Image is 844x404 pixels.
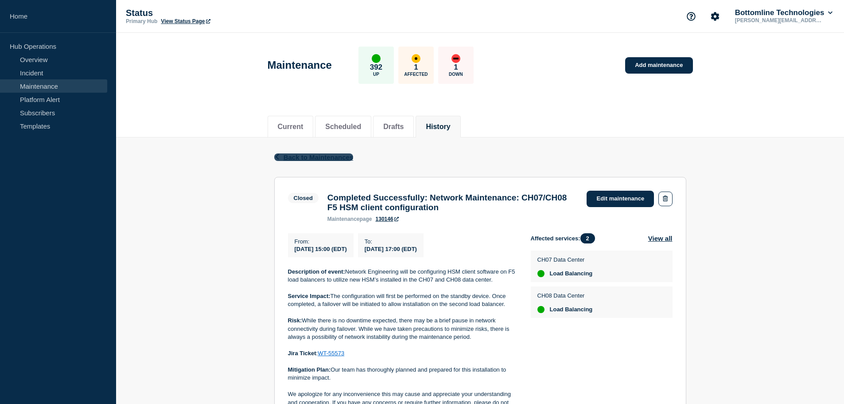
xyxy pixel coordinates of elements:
p: Primary Hub [126,18,157,24]
span: 2 [580,233,595,243]
strong: Mitigation Plan: [288,366,331,373]
a: 130146 [376,216,399,222]
button: View all [648,233,673,243]
p: Up [373,72,379,77]
strong: Service Impact: [288,293,331,299]
span: Load Balancing [550,306,593,313]
span: [DATE] 17:00 (EDT) [365,246,417,252]
p: Status [126,8,303,18]
button: History [426,123,450,131]
span: Load Balancing [550,270,593,277]
p: CH07 Data Center [537,256,593,263]
div: affected [412,54,420,63]
strong: Description of event: [288,268,345,275]
p: : [288,349,517,357]
p: 1 [414,63,418,72]
button: Current [278,123,303,131]
a: Edit maintenance [587,191,654,207]
button: Bottomline Technologies [733,8,834,17]
a: Add maintenance [625,57,692,74]
div: up [372,54,381,63]
span: [DATE] 15:00 (EDT) [295,246,347,252]
div: up [537,270,545,277]
button: Support [682,7,700,26]
p: Our team has thoroughly planned and prepared for this installation to minimize impact. [288,366,517,382]
button: Back to Maintenances [274,153,354,161]
strong: Risk: [288,317,302,324]
p: From : [295,238,347,245]
span: maintenance [327,216,360,222]
span: Closed [288,193,319,203]
span: Back to Maintenances [284,153,354,161]
p: 1 [454,63,458,72]
p: The configuration will first be performed on the standby device. Once completed, a failover will ... [288,292,517,309]
p: 392 [370,63,382,72]
span: Affected services: [531,233,599,243]
button: Account settings [706,7,724,26]
strong: Jira Ticket [288,350,316,357]
a: WT-55573 [318,350,344,357]
p: page [327,216,372,222]
p: To : [365,238,417,245]
a: View Status Page [161,18,210,24]
div: up [537,306,545,313]
p: [PERSON_NAME][EMAIL_ADDRESS][DOMAIN_NAME] [733,17,825,24]
button: Drafts [383,123,404,131]
div: down [451,54,460,63]
p: Network Engineering will be configuring HSM client software on F5 load balancers to utilize new H... [288,268,517,284]
button: Scheduled [325,123,361,131]
p: Down [449,72,463,77]
h3: Completed Successfully: Network Maintenance: CH07/CH08 F5 HSM client configuration [327,193,578,212]
h1: Maintenance [268,59,332,71]
p: While there is no downtime expected, there may be a brief pause in network connectivity during fa... [288,317,517,341]
p: Affected [404,72,428,77]
p: CH08 Data Center [537,292,593,299]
